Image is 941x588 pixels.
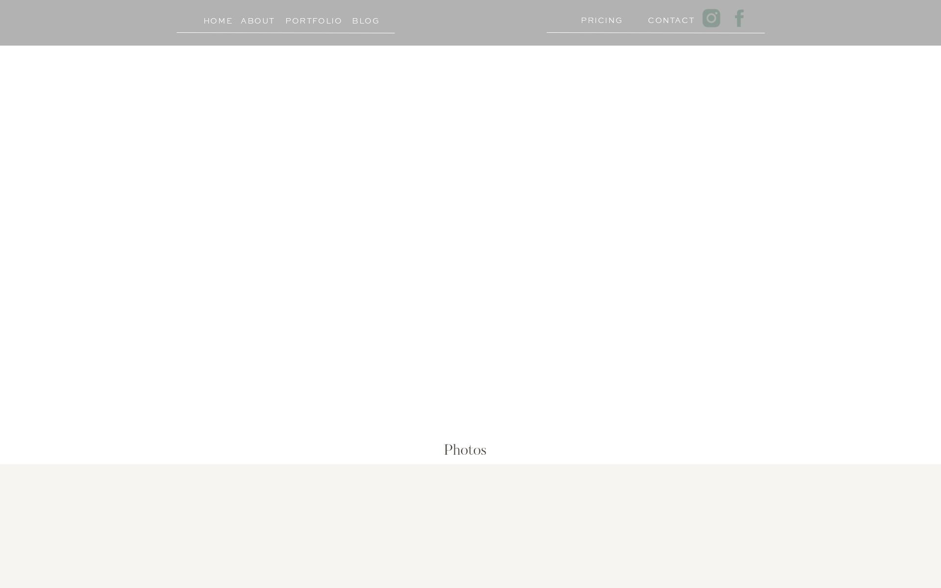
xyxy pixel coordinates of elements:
[285,14,330,23] a: Portfolio
[581,13,619,23] a: PRICING
[648,13,686,23] a: Contact
[325,443,605,462] h2: Photos
[344,14,388,23] a: Blog
[199,14,237,23] a: Home
[241,14,275,23] a: About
